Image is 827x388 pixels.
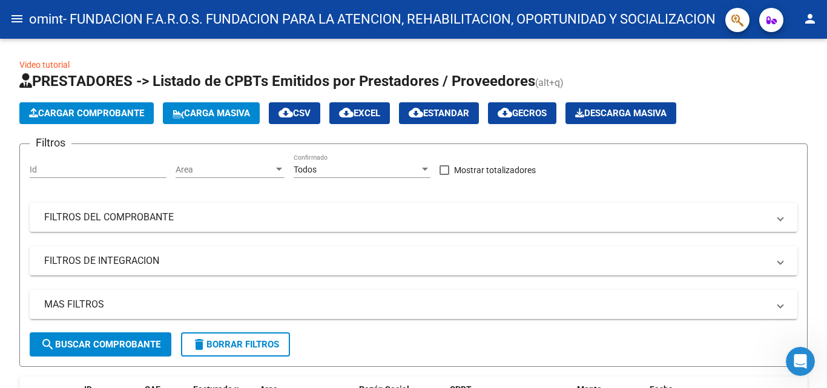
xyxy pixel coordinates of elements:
[565,102,676,124] button: Descarga Masiva
[176,165,274,175] span: Area
[786,347,815,376] iframe: Intercom live chat
[44,211,768,224] mat-panel-title: FILTROS DEL COMPROBANTE
[163,102,260,124] button: Carga Masiva
[488,102,556,124] button: Gecros
[29,6,63,33] span: omint
[565,102,676,124] app-download-masive: Descarga masiva de comprobantes (adjuntos)
[192,339,279,350] span: Borrar Filtros
[192,337,206,352] mat-icon: delete
[409,105,423,120] mat-icon: cloud_download
[409,108,469,119] span: Estandar
[30,203,797,232] mat-expansion-panel-header: FILTROS DEL COMPROBANTE
[339,105,354,120] mat-icon: cloud_download
[454,163,536,177] span: Mostrar totalizadores
[30,246,797,275] mat-expansion-panel-header: FILTROS DE INTEGRACION
[294,165,317,174] span: Todos
[399,102,479,124] button: Estandar
[278,105,293,120] mat-icon: cloud_download
[30,290,797,319] mat-expansion-panel-header: MAS FILTROS
[269,102,320,124] button: CSV
[44,254,768,268] mat-panel-title: FILTROS DE INTEGRACION
[803,12,817,26] mat-icon: person
[41,337,55,352] mat-icon: search
[19,102,154,124] button: Cargar Comprobante
[19,73,535,90] span: PRESTADORES -> Listado de CPBTs Emitidos por Prestadores / Proveedores
[44,298,768,311] mat-panel-title: MAS FILTROS
[329,102,390,124] button: EXCEL
[30,134,71,151] h3: Filtros
[575,108,667,119] span: Descarga Masiva
[19,60,70,70] a: Video tutorial
[41,339,160,350] span: Buscar Comprobante
[498,108,547,119] span: Gecros
[173,108,250,119] span: Carga Masiva
[30,332,171,357] button: Buscar Comprobante
[29,108,144,119] span: Cargar Comprobante
[535,77,564,88] span: (alt+q)
[498,105,512,120] mat-icon: cloud_download
[181,332,290,357] button: Borrar Filtros
[278,108,311,119] span: CSV
[10,12,24,26] mat-icon: menu
[339,108,380,119] span: EXCEL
